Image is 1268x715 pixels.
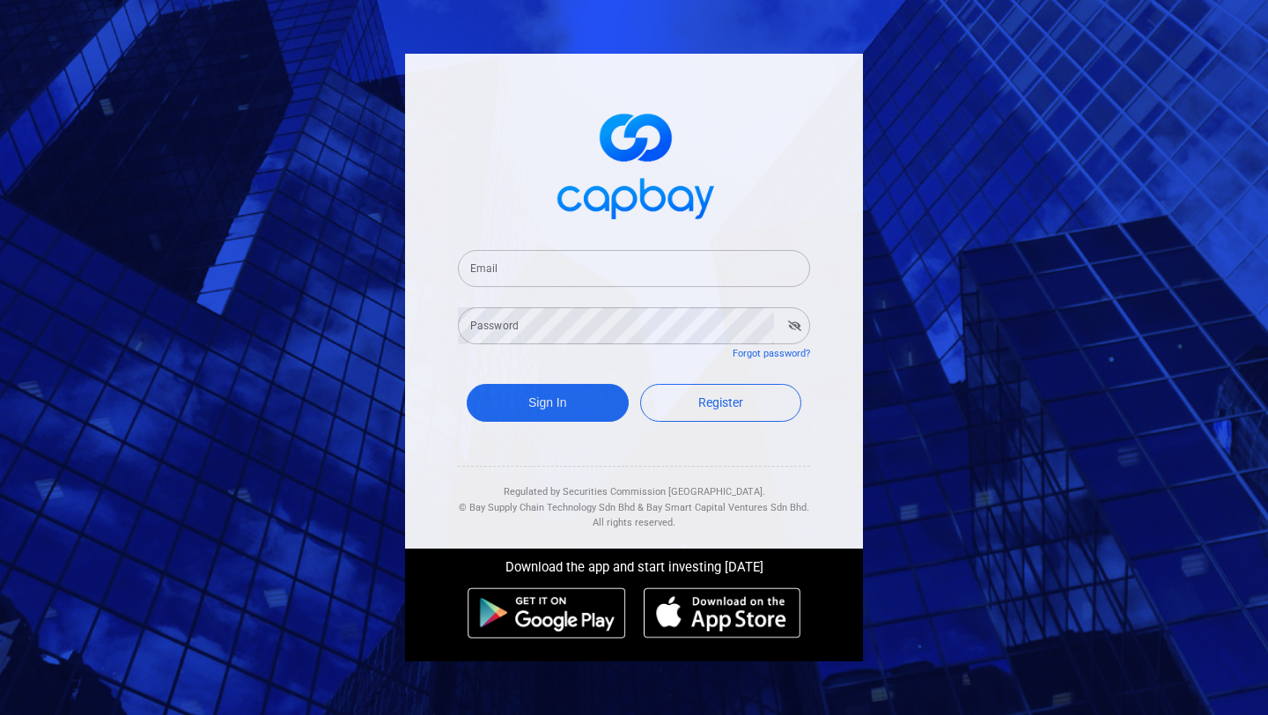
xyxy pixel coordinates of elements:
img: logo [546,98,722,229]
a: Forgot password? [733,348,810,359]
button: Sign In [467,384,629,422]
div: Download the app and start investing [DATE] [392,549,876,579]
div: Regulated by Securities Commission [GEOGRAPHIC_DATA]. & All rights reserved. [458,467,810,531]
span: Bay Smart Capital Ventures Sdn Bhd. [646,502,809,513]
img: ios [644,587,800,638]
img: android [468,587,626,638]
a: Register [640,384,802,422]
span: © Bay Supply Chain Technology Sdn Bhd [459,502,635,513]
span: Register [698,395,743,409]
